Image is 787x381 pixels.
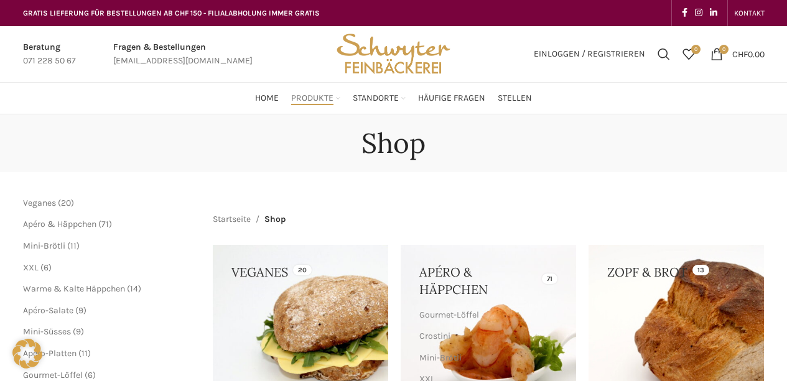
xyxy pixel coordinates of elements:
[651,42,676,67] a: Suchen
[418,93,485,104] span: Häufige Fragen
[732,48,748,59] span: CHF
[332,48,454,58] a: Site logo
[419,305,554,326] a: Gourmet-Löffel
[23,219,96,229] a: Apéro & Häppchen
[44,262,49,273] span: 6
[61,198,71,208] span: 20
[706,4,721,22] a: Linkedin social link
[23,305,73,316] a: Apéro-Salate
[691,45,701,54] span: 0
[704,42,771,67] a: 0 CHF0.00
[23,40,76,68] a: Infobox link
[76,326,81,337] span: 9
[419,326,554,347] a: Crostini
[676,42,701,67] a: 0
[255,93,279,104] span: Home
[88,370,93,380] span: 6
[353,86,406,111] a: Standorte
[291,86,340,111] a: Produkte
[255,86,279,111] a: Home
[264,213,286,226] span: Shop
[213,213,251,226] a: Startseite
[23,198,56,208] a: Veganes
[498,93,532,104] span: Stellen
[528,42,651,67] a: Einloggen / Registrieren
[23,262,39,273] a: XXL
[498,86,532,111] a: Stellen
[23,9,320,17] span: GRATIS LIEFERUNG FÜR BESTELLUNGEN AB CHF 150 - FILIALABHOLUNG IMMER GRATIS
[361,127,426,160] h1: Shop
[23,283,125,294] a: Warme & Kalte Häppchen
[332,26,454,82] img: Bäckerei Schwyter
[291,93,333,104] span: Produkte
[678,4,691,22] a: Facebook social link
[419,347,554,369] a: Mini-Brötli
[691,4,706,22] a: Instagram social link
[17,86,771,111] div: Main navigation
[23,241,65,251] a: Mini-Brötli
[732,48,765,59] bdi: 0.00
[213,213,286,226] nav: Breadcrumb
[676,42,701,67] div: Meine Wunschliste
[719,45,729,54] span: 0
[81,348,88,359] span: 11
[418,86,485,111] a: Häufige Fragen
[353,93,399,104] span: Standorte
[534,50,645,58] span: Einloggen / Registrieren
[734,1,765,25] a: KONTAKT
[728,1,771,25] div: Secondary navigation
[101,219,109,229] span: 71
[113,40,253,68] a: Infobox link
[734,9,765,17] span: KONTAKT
[130,283,138,294] span: 14
[70,241,77,251] span: 11
[78,305,83,316] span: 9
